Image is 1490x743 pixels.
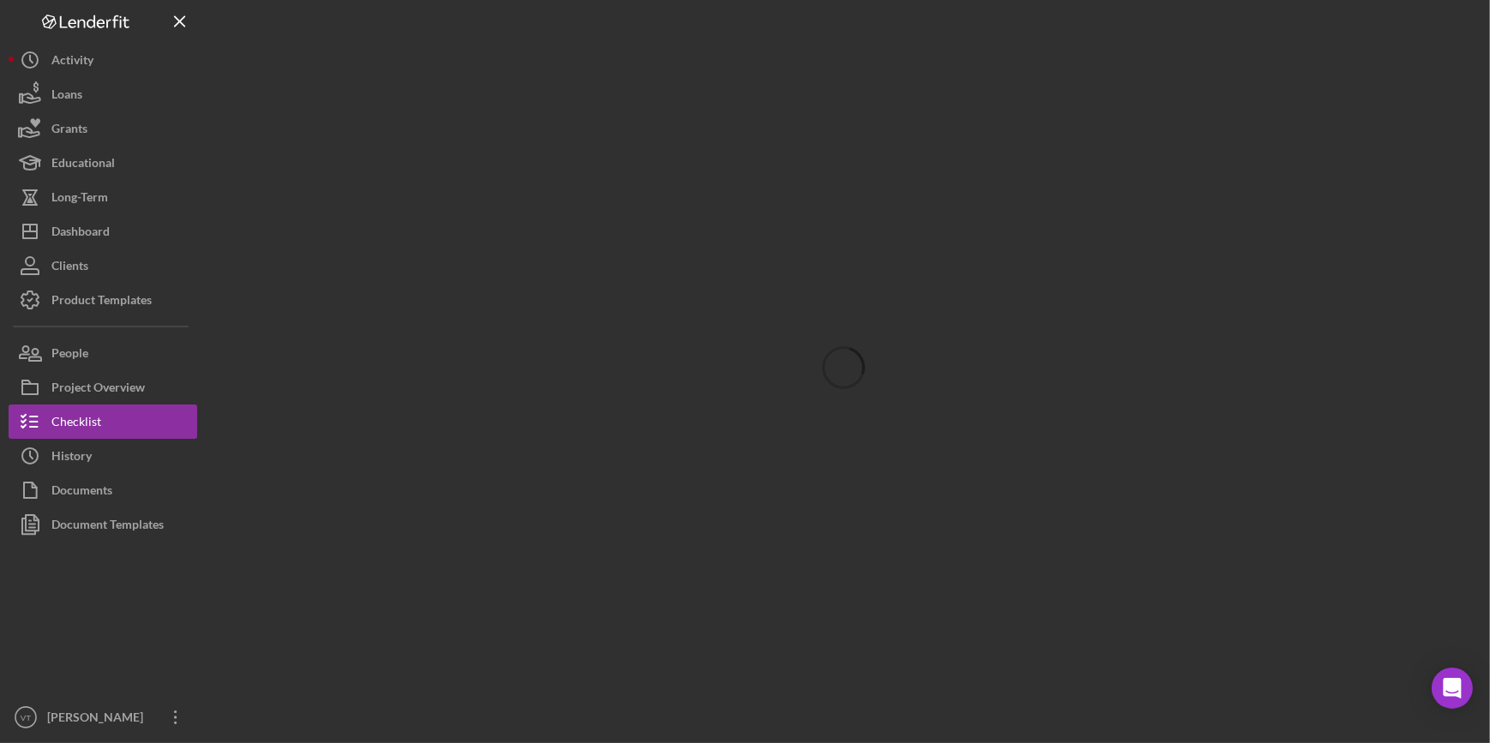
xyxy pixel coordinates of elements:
div: Project Overview [51,370,145,409]
button: VT[PERSON_NAME] [9,700,197,734]
div: Educational [51,146,115,184]
button: Grants [9,111,197,146]
div: Product Templates [51,283,152,321]
button: Project Overview [9,370,197,404]
button: Educational [9,146,197,180]
div: Documents [51,473,112,512]
div: People [51,336,88,374]
div: Activity [51,43,93,81]
div: Grants [51,111,87,150]
div: Clients [51,249,88,287]
div: Dashboard [51,214,110,253]
button: Documents [9,473,197,507]
button: Document Templates [9,507,197,542]
button: Clients [9,249,197,283]
div: Checklist [51,404,101,443]
div: Long-Term [51,180,108,219]
button: Activity [9,43,197,77]
button: People [9,336,197,370]
button: Loans [9,77,197,111]
button: History [9,439,197,473]
button: Dashboard [9,214,197,249]
div: Loans [51,77,82,116]
div: History [51,439,92,477]
button: Product Templates [9,283,197,317]
button: Checklist [9,404,197,439]
div: Open Intercom Messenger [1432,668,1473,709]
div: Document Templates [51,507,164,546]
text: VT [21,713,31,722]
button: Long-Term [9,180,197,214]
div: [PERSON_NAME] [43,700,154,739]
